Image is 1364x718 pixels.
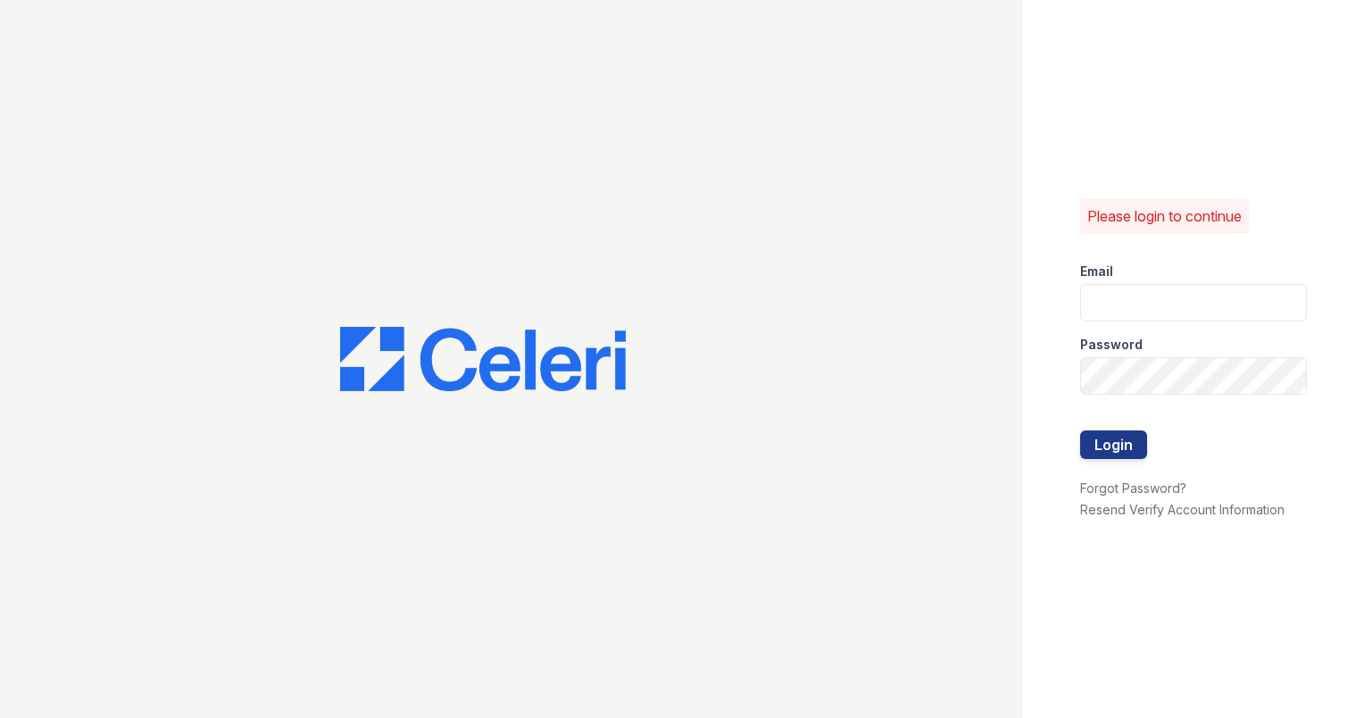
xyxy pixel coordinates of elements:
[1080,263,1113,280] label: Email
[1080,336,1143,354] label: Password
[1080,502,1285,517] a: Resend Verify Account Information
[1087,205,1242,227] p: Please login to continue
[1080,480,1186,496] a: Forgot Password?
[340,327,626,391] img: CE_Logo_Blue-a8612792a0a2168367f1c8372b55b34899dd931a85d93a1a3d3e32e68fde9ad4.png
[1080,430,1147,459] button: Login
